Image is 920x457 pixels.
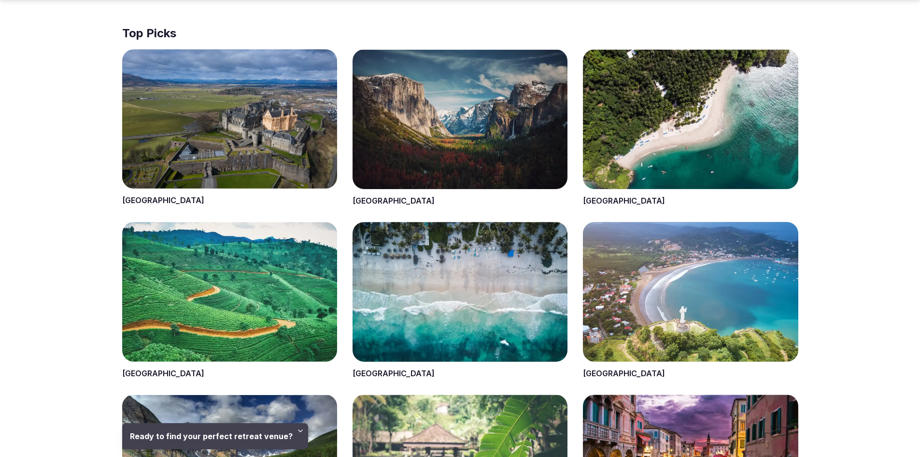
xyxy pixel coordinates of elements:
a: [GEOGRAPHIC_DATA] [122,195,204,205]
a: [GEOGRAPHIC_DATA] [583,369,665,378]
a: [GEOGRAPHIC_DATA] [583,196,665,206]
a: [GEOGRAPHIC_DATA] [122,369,204,378]
h2: Top Picks [122,25,798,42]
a: [GEOGRAPHIC_DATA] [353,369,435,378]
a: [GEOGRAPHIC_DATA] [353,196,435,206]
